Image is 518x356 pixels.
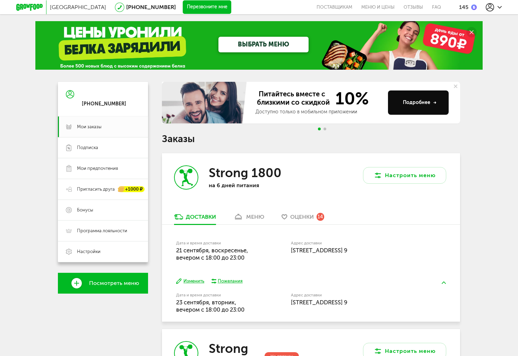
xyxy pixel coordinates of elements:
[186,214,216,220] div: Доставки
[317,213,324,220] div: 14
[291,247,347,254] span: [STREET_ADDRESS] 9
[403,99,437,106] div: Подробнее
[291,293,420,297] label: Адрес доставки
[82,101,126,107] div: [PHONE_NUMBER]
[183,0,231,14] button: Перезвоните мне
[323,128,326,130] span: Go to slide 2
[126,4,176,10] a: [PHONE_NUMBER]
[471,5,477,10] img: bonus_b.cdccf46.png
[77,249,101,255] span: Настройки
[77,207,93,213] span: Бонусы
[77,228,127,234] span: Программа лояльности
[77,165,118,172] span: Мои предпочтения
[171,213,219,224] a: Доставки
[77,145,98,151] span: Подписка
[77,186,115,192] span: Пригласить друга
[388,90,449,115] button: Подробнее
[176,278,204,285] button: Изменить
[50,4,106,10] span: [GEOGRAPHIC_DATA]
[256,108,382,115] div: Доступно только в мобильном приложении
[58,273,148,294] a: Посмотреть меню
[58,116,148,137] a: Мои заказы
[176,241,256,245] label: Дата и время доставки
[176,299,244,313] span: 23 сентября, вторник, вечером c 18:00 до 23:00
[58,179,148,200] a: Пригласить друга +1000 ₽
[58,200,148,220] a: Бонусы
[77,124,102,130] span: Мои заказы
[246,214,264,220] div: меню
[291,241,420,245] label: Адрес доставки
[318,128,321,130] span: Go to slide 1
[211,278,243,284] button: Пожелания
[290,214,314,220] span: Оценки
[331,90,369,107] span: 10%
[218,278,243,284] div: Пожелания
[89,280,139,286] span: Посмотреть меню
[442,281,446,284] img: arrow-up-green.5eb5f82.svg
[230,213,268,224] a: меню
[176,247,248,261] span: 21 сентября, воскресенье, вечером c 18:00 до 23:00
[459,4,468,10] div: 145
[118,186,145,192] div: +1000 ₽
[278,213,328,224] a: Оценки 14
[58,158,148,179] a: Мои предпочтения
[363,167,446,184] button: Настроить меню
[256,90,331,107] span: Питайтесь вместе с близкими со скидкой
[58,241,148,262] a: Настройки
[209,165,282,180] h3: Strong 1800
[209,182,299,189] p: на 6 дней питания
[162,134,460,144] h1: Заказы
[58,137,148,158] a: Подписка
[291,299,347,306] span: [STREET_ADDRESS] 9
[176,293,256,297] label: Дата и время доставки
[58,220,148,241] a: Программа лояльности
[162,82,249,123] img: family-banner.579af9d.jpg
[218,37,309,52] a: ВЫБРАТЬ МЕНЮ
